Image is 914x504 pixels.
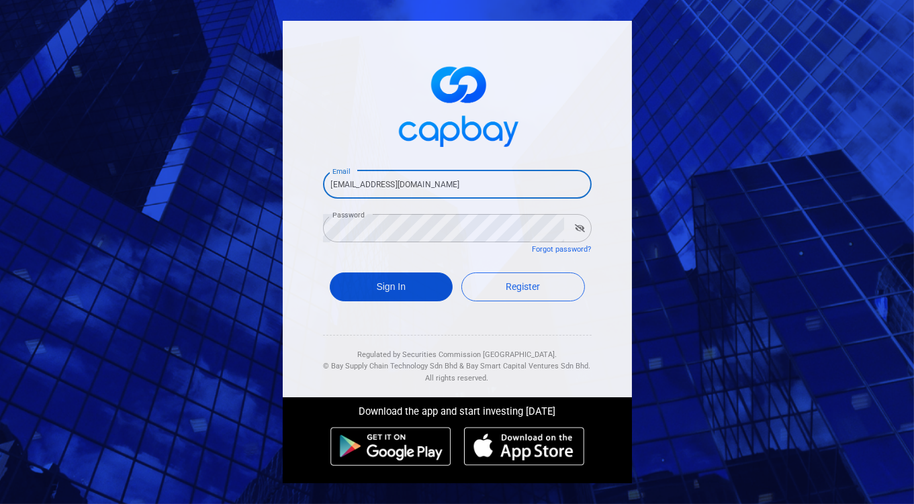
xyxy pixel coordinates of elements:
[506,281,540,292] span: Register
[332,166,350,177] label: Email
[332,210,365,220] label: Password
[533,245,592,254] a: Forgot password?
[273,397,642,420] div: Download the app and start investing [DATE]
[323,336,592,385] div: Regulated by Securities Commission [GEOGRAPHIC_DATA]. & All rights reserved.
[461,272,585,301] a: Register
[330,427,451,466] img: android
[464,427,584,466] img: ios
[324,362,458,370] span: © Bay Supply Chain Technology Sdn Bhd
[330,272,453,301] button: Sign In
[390,54,524,154] img: logo
[467,362,591,370] span: Bay Smart Capital Ventures Sdn Bhd.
